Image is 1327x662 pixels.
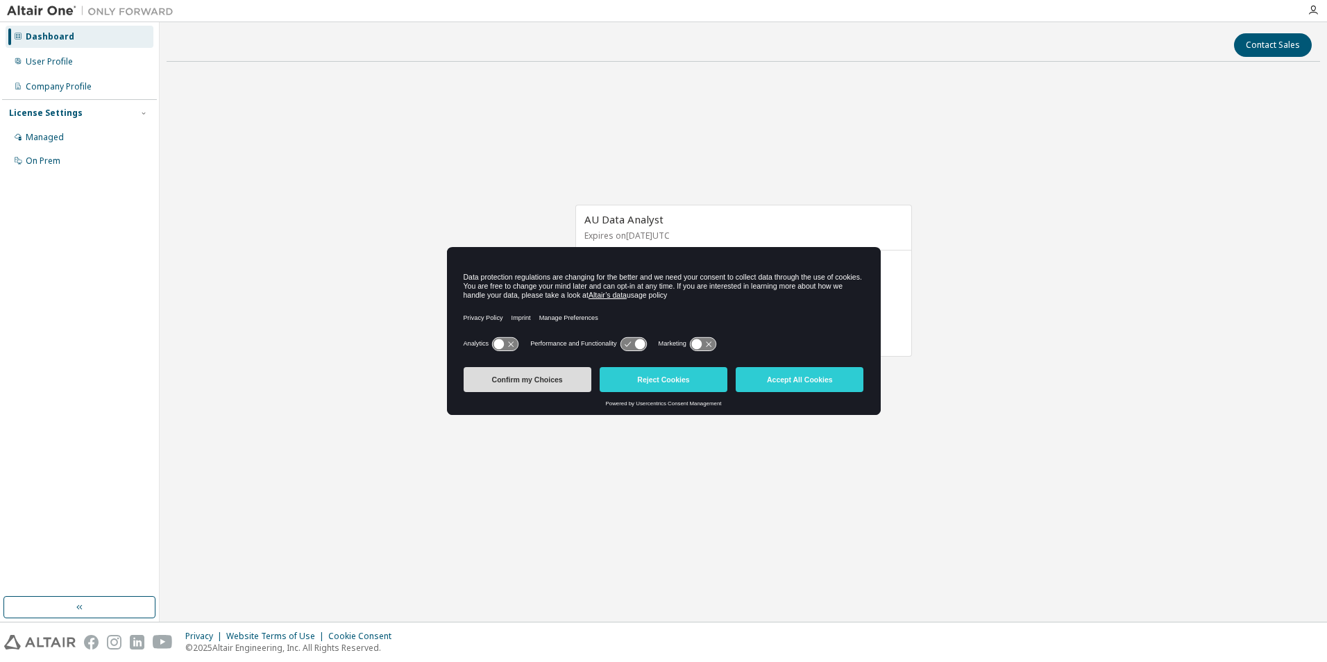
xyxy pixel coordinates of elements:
img: Altair One [7,4,180,18]
img: facebook.svg [84,635,99,650]
div: On Prem [26,155,60,167]
div: User Profile [26,56,73,67]
img: instagram.svg [107,635,121,650]
span: AU Data Analyst [584,212,663,226]
p: © 2025 Altair Engineering, Inc. All Rights Reserved. [185,642,400,654]
img: altair_logo.svg [4,635,76,650]
div: Privacy [185,631,226,642]
div: Managed [26,132,64,143]
img: linkedin.svg [130,635,144,650]
img: youtube.svg [153,635,173,650]
p: Expires on [DATE] UTC [584,230,899,241]
div: License Settings [9,108,83,119]
div: Company Profile [26,81,92,92]
div: Dashboard [26,31,74,42]
div: Website Terms of Use [226,631,328,642]
button: Contact Sales [1234,33,1312,57]
div: Cookie Consent [328,631,400,642]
